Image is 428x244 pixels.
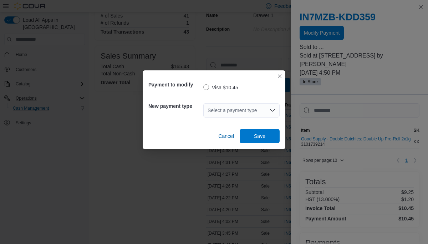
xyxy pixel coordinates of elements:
[148,78,202,92] h5: Payment to modify
[148,99,202,113] h5: New payment type
[275,72,284,80] button: Closes this modal window
[215,129,237,143] button: Cancel
[208,106,208,115] input: Accessible screen reader label
[254,133,265,140] span: Save
[218,133,234,140] span: Cancel
[203,83,238,92] label: Visa $10.45
[240,129,280,143] button: Save
[270,108,275,113] button: Open list of options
